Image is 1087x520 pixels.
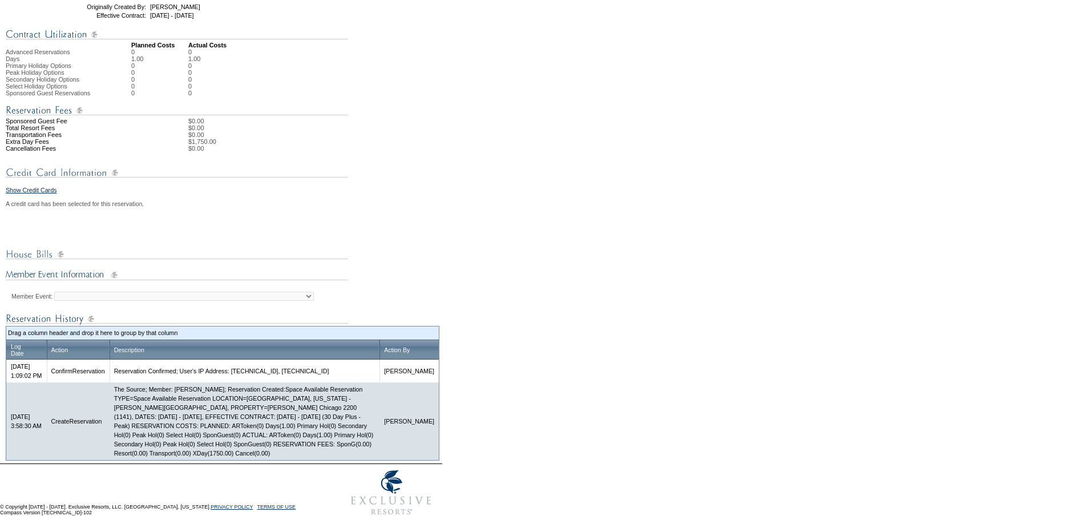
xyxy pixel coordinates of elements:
[6,69,64,76] span: Peak Holiday Options
[47,382,110,460] td: CreateReservation
[6,124,131,131] td: Total Resort Fees
[6,247,348,261] img: House Bills
[379,382,439,460] td: [PERSON_NAME]
[6,200,439,207] div: A credit card has been selected for this reservation.
[131,62,188,69] td: 0
[188,90,200,96] td: 0
[11,293,52,300] label: Member Event:
[131,49,188,55] td: 0
[384,346,410,353] a: Action By
[188,62,200,69] td: 0
[257,504,296,510] a: TERMS OF USE
[188,76,200,83] td: 0
[188,83,200,90] td: 0
[131,55,188,62] td: 1.00
[11,343,24,357] a: LogDate
[6,27,348,42] img: Contract Utilization
[188,124,439,131] td: $0.00
[110,360,380,382] td: Reservation Confirmed; User's IP Address: [TECHNICAL_ID], [TECHNICAL_ID]
[6,312,348,326] img: Reservation Log
[6,268,348,283] img: Member Event
[6,62,71,69] span: Primary Holiday Options
[131,90,188,96] td: 0
[211,504,253,510] a: PRIVACY POLICY
[6,55,19,62] span: Days
[131,76,188,83] td: 0
[47,360,110,382] td: ConfirmReservation
[188,131,439,138] td: $0.00
[6,103,348,118] img: Reservation Fees
[188,49,200,55] td: 0
[131,42,188,49] td: Planned Costs
[188,42,439,49] td: Actual Costs
[6,90,90,96] span: Sponsored Guest Reservations
[6,145,131,152] td: Cancellation Fees
[64,3,146,10] td: Originally Created By:
[6,76,79,83] span: Secondary Holiday Options
[188,69,200,76] td: 0
[110,382,380,460] td: The Source; Member: [PERSON_NAME]; Reservation Created:Space Available Reservation TYPE=Space Ava...
[64,12,146,19] td: Effective Contract:
[6,118,131,124] td: Sponsored Guest Fee
[6,138,131,145] td: Extra Day Fees
[6,131,131,138] td: Transportation Fees
[51,346,68,353] a: Action
[6,382,47,460] td: [DATE] 3:58:30 AM
[6,49,70,55] span: Advanced Reservations
[6,166,348,180] img: Credit Card Information
[150,3,200,10] span: [PERSON_NAME]
[6,360,47,382] td: [DATE] 1:09:02 PM
[131,83,188,90] td: 0
[8,328,437,337] td: Drag a column header and drop it here to group by that column
[6,83,67,90] span: Select Holiday Options
[188,55,200,62] td: 1.00
[6,187,56,194] a: Show Credit Cards
[188,118,439,124] td: $0.00
[131,69,188,76] td: 0
[188,145,439,152] td: $0.00
[379,360,439,382] td: [PERSON_NAME]
[188,138,439,145] td: $1,750.00
[150,12,194,19] span: [DATE] - [DATE]
[114,346,144,353] a: Description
